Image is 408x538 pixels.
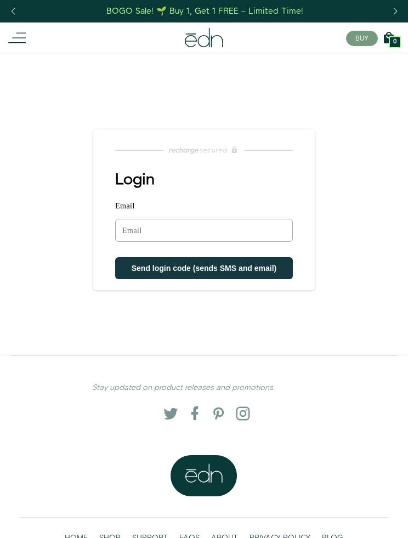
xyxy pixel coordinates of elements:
[93,143,315,158] a: Recharge Subscriptions website
[92,382,273,393] em: Stay updated on product releases and promotions
[132,264,277,273] span: Send login code (sends SMS and email)
[393,39,396,45] span: 0
[346,31,378,46] button: BUY
[106,3,305,20] a: BOGO Sale! 🌱 Buy 1, Get 1 FREE – Limited Time!
[115,171,315,189] h1: Login
[115,257,293,279] button: Send login code (sends SMS and email)
[106,5,303,17] div: BOGO Sale! 🌱 Buy 1, Get 1 FREE – Limited Time!
[115,219,293,242] input: Email
[115,202,293,214] label: Email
